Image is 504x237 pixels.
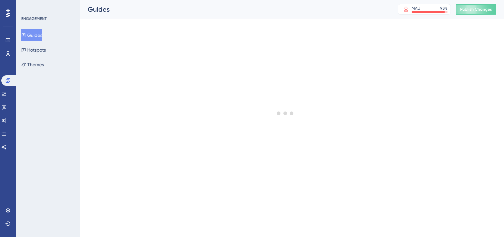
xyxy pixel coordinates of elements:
[456,4,496,15] button: Publish Changes
[21,44,46,56] button: Hotspots
[440,6,448,11] div: 93 %
[21,16,47,21] div: ENGAGEMENT
[412,6,420,11] div: MAU
[460,7,492,12] span: Publish Changes
[21,59,44,71] button: Themes
[21,29,42,41] button: Guides
[88,5,381,14] div: Guides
